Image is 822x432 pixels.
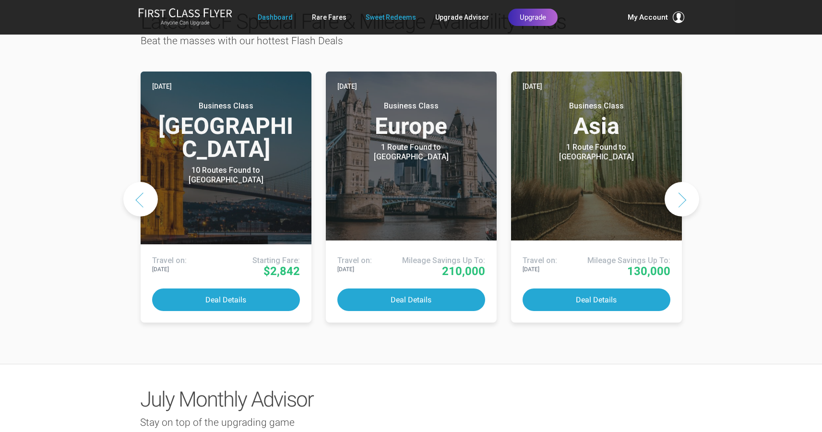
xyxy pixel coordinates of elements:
span: Stay on top of the upgrading game [140,417,295,428]
span: July Monthly Advisor [140,387,313,412]
a: [DATE] Business Class[GEOGRAPHIC_DATA] 10 Routes Found to [GEOGRAPHIC_DATA] Airlines offering spe... [141,72,311,323]
a: Sweet Redeems [366,9,416,26]
a: Upgrade Advisor [435,9,489,26]
small: Business Class [536,101,656,111]
img: First Class Flyer [138,8,232,18]
a: [DATE] Business ClassEurope 1 Route Found to [GEOGRAPHIC_DATA] Use These Miles / Points: Travel o... [326,72,497,323]
div: 1 Route Found to [GEOGRAPHIC_DATA] [536,143,656,162]
small: Business Class [351,101,471,111]
a: First Class FlyerAnyone Can Upgrade [138,8,232,27]
time: [DATE] [523,81,542,92]
button: Deal Details [337,288,485,311]
h3: [GEOGRAPHIC_DATA] [152,101,300,161]
a: Upgrade [508,9,558,26]
small: Business Class [166,101,286,111]
a: Rare Fares [312,9,346,26]
h3: Asia [523,101,670,138]
span: My Account [628,12,668,23]
time: [DATE] [337,81,357,92]
div: 10 Routes Found to [GEOGRAPHIC_DATA] [166,166,286,185]
button: Deal Details [523,288,670,311]
span: Beat the masses with our hottest Flash Deals [141,35,343,47]
button: Previous slide [123,182,158,216]
small: Anyone Can Upgrade [138,20,232,26]
button: My Account [628,12,684,23]
div: 1 Route Found to [GEOGRAPHIC_DATA] [351,143,471,162]
h3: Europe [337,101,485,138]
a: [DATE] Business ClassAsia 1 Route Found to [GEOGRAPHIC_DATA] Use These Miles / Points: Travel on:... [511,72,682,323]
time: [DATE] [152,81,172,92]
a: Dashboard [258,9,293,26]
button: Deal Details [152,288,300,311]
button: Next slide [665,182,699,216]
